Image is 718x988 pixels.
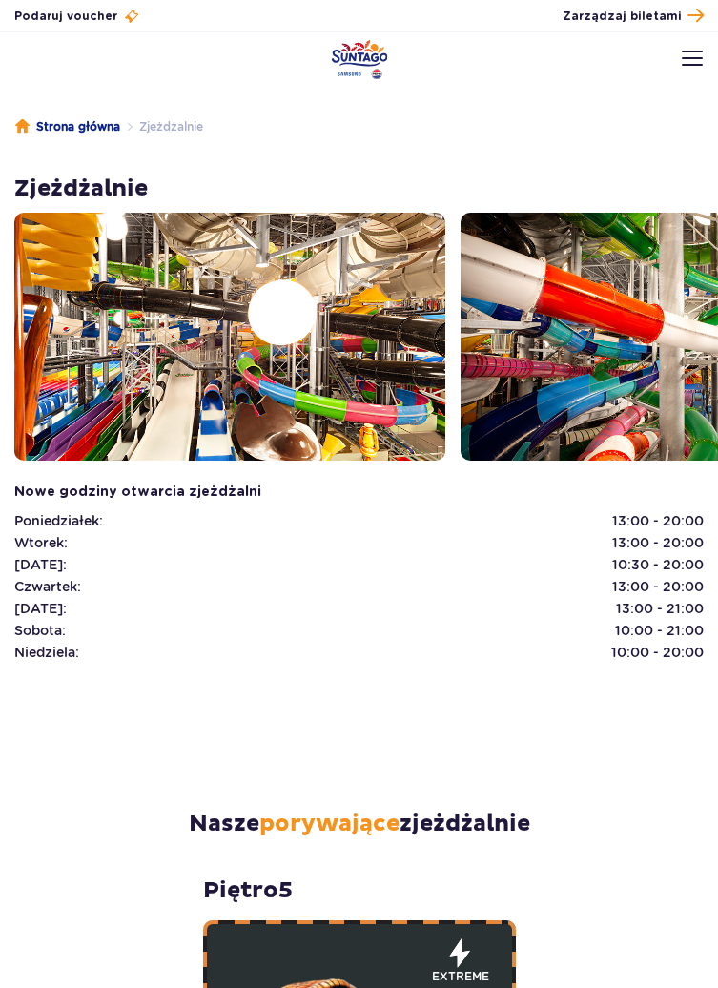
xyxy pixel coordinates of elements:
a: Strona główna [15,117,120,136]
span: Wtorek: [14,532,68,553]
span: 13:00 - 21:00 [616,598,704,619]
span: porywające [259,810,400,838]
span: 10:30 - 20:00 [612,554,704,575]
span: 13:00 - 20:00 [612,576,704,597]
span: 10:00 - 20:00 [611,642,704,663]
span: Czwartek: [14,576,81,597]
a: Park of Poland [331,40,387,79]
span: [DATE]: [14,598,67,619]
span: 5 [278,876,293,905]
span: Niedziela: [14,642,79,663]
span: [DATE]: [14,554,67,575]
span: Sobota: [14,620,66,641]
span: 13:00 - 20:00 [612,510,704,531]
li: Zjeżdżalnie [120,117,203,136]
a: Zarządzaj biletami [563,4,704,29]
img: Open menu [682,51,703,66]
span: 10:00 - 21:00 [615,620,704,641]
a: Podaruj voucher [14,8,140,25]
strong: piętro [203,876,293,905]
span: Poniedziałek: [14,510,103,531]
span: Podaruj voucher [14,8,117,25]
span: Zarządzaj biletami [563,8,682,25]
span: 13:00 - 20:00 [612,532,704,553]
span: extreme [432,968,489,985]
h2: Nasze zjeżdżalnie [14,810,704,838]
p: Nowe godziny otwarcia zjeżdżalni [14,482,704,503]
